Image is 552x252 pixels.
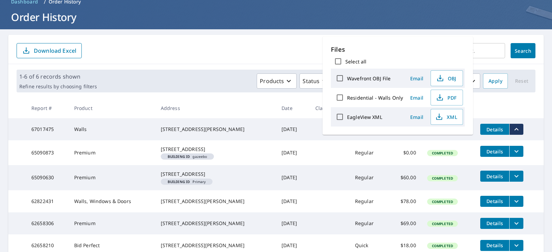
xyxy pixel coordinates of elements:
[480,124,509,135] button: detailsBtn-67017475
[509,196,523,207] button: filesDropdownBtn-62822431
[260,77,284,85] p: Products
[276,190,310,212] td: [DATE]
[331,45,465,54] p: Files
[435,74,457,82] span: OBJ
[168,180,190,183] em: Building ID
[161,220,270,227] div: [STREET_ADDRESS][PERSON_NAME]
[26,190,69,212] td: 62822431
[431,109,463,125] button: XML
[69,165,155,190] td: Premium
[276,212,310,234] td: [DATE]
[303,77,319,85] p: Status
[276,98,310,118] th: Date
[509,124,523,135] button: filesDropdownBtn-67017475
[484,173,505,180] span: Details
[431,90,463,105] button: PDF
[349,190,388,212] td: Regular
[408,94,425,101] span: Email
[484,198,505,204] span: Details
[310,98,349,118] th: Claim ID
[345,58,366,65] label: Select all
[480,146,509,157] button: detailsBtn-65090873
[168,155,190,158] em: Building ID
[509,240,523,251] button: filesDropdownBtn-62658210
[480,196,509,207] button: detailsBtn-62822431
[516,48,530,54] span: Search
[480,171,509,182] button: detailsBtn-65090630
[484,242,505,249] span: Details
[480,218,509,229] button: detailsBtn-62658306
[406,112,428,122] button: Email
[19,83,97,90] p: Refine results by choosing filters
[276,140,310,165] td: [DATE]
[428,221,457,226] span: Completed
[406,73,428,84] button: Email
[17,43,82,58] button: Download Excel
[8,10,544,24] h1: Order History
[428,243,457,248] span: Completed
[26,118,69,140] td: 67017475
[161,171,270,178] div: [STREET_ADDRESS]
[347,75,391,82] label: Wavefront OBJ File
[406,92,428,103] button: Email
[69,190,155,212] td: Walls, Windows & Doors
[511,43,535,58] button: Search
[26,98,69,118] th: Report #
[388,140,422,165] td: $0.00
[349,140,388,165] td: Regular
[388,212,422,234] td: $69.00
[26,212,69,234] td: 62658306
[34,47,76,54] p: Download Excel
[484,126,505,133] span: Details
[480,240,509,251] button: detailsBtn-62658210
[161,146,270,153] div: [STREET_ADDRESS]
[435,113,457,121] span: XML
[509,146,523,157] button: filesDropdownBtn-65090873
[349,212,388,234] td: Regular
[164,180,210,183] span: Primary
[489,77,502,85] span: Apply
[428,151,457,155] span: Completed
[483,73,508,89] button: Apply
[69,140,155,165] td: Premium
[431,70,463,86] button: OBJ
[408,75,425,82] span: Email
[19,72,97,81] p: 1-6 of 6 records shown
[428,199,457,204] span: Completed
[388,165,422,190] td: $60.00
[69,118,155,140] td: Walls
[161,126,270,133] div: [STREET_ADDRESS][PERSON_NAME]
[26,165,69,190] td: 65090630
[408,114,425,120] span: Email
[349,165,388,190] td: Regular
[161,242,270,249] div: [STREET_ADDRESS][PERSON_NAME]
[509,218,523,229] button: filesDropdownBtn-62658306
[484,148,505,155] span: Details
[509,171,523,182] button: filesDropdownBtn-65090630
[347,114,382,120] label: EagleView XML
[164,155,211,158] span: gazeebo
[161,198,270,205] div: [STREET_ADDRESS][PERSON_NAME]
[69,212,155,234] td: Premium
[347,94,403,101] label: Residential - Walls Only
[257,73,297,89] button: Products
[435,93,457,102] span: PDF
[484,220,505,226] span: Details
[428,176,457,181] span: Completed
[69,98,155,118] th: Product
[299,73,332,89] button: Status
[26,140,69,165] td: 65090873
[276,165,310,190] td: [DATE]
[276,118,310,140] td: [DATE]
[388,190,422,212] td: $78.00
[155,98,276,118] th: Address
